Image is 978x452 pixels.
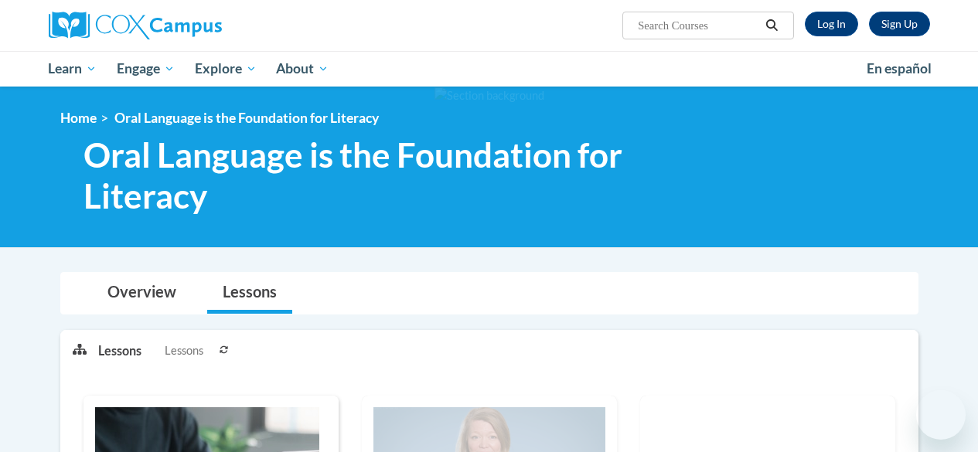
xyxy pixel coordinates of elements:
span: Learn [48,59,97,78]
p: Lessons [98,342,141,359]
div: Main menu [37,51,942,87]
a: Learn [39,51,107,87]
a: Log In [805,12,858,36]
span: Oral Language is the Foundation for Literacy [114,110,379,126]
span: Oral Language is the Foundation for Literacy [83,134,721,216]
span: Explore [195,59,257,78]
a: Cox Campus [49,12,327,39]
input: Search Courses [636,16,760,35]
a: Overview [92,273,192,314]
span: Engage [117,59,175,78]
span: About [276,59,329,78]
a: About [266,51,339,87]
img: Section background [434,87,544,104]
button: Search [760,16,783,35]
a: Home [60,110,97,126]
span: En español [867,60,932,76]
a: En español [857,53,942,85]
a: Register [869,12,930,36]
img: Cox Campus [49,12,222,39]
a: Explore [185,51,267,87]
iframe: Button to launch messaging window [916,390,966,440]
a: Lessons [207,273,292,314]
span: Lessons [165,342,203,359]
a: Engage [107,51,185,87]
